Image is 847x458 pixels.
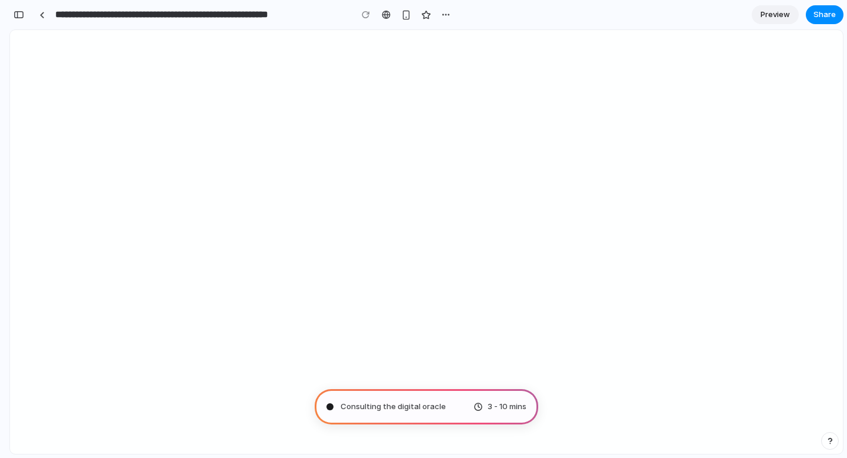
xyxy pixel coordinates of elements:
span: 3 - 10 mins [488,401,526,413]
a: Preview [752,5,799,24]
span: Consulting the digital oracle [341,401,446,413]
span: Preview [761,9,790,21]
button: Share [806,5,843,24]
span: Share [813,9,836,21]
